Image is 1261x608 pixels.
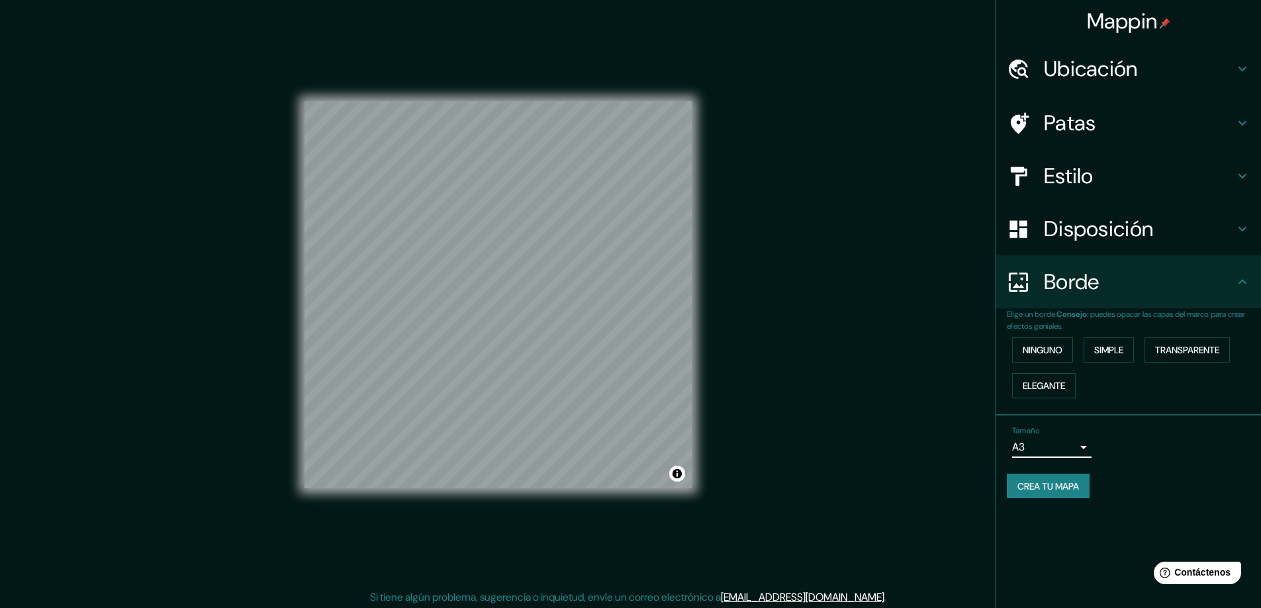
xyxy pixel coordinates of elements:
div: A3 [1012,437,1092,458]
font: . [888,589,891,604]
font: Elegante [1023,380,1065,392]
canvas: Mapa [304,101,692,488]
font: . [886,589,888,604]
font: Elige un borde. [1007,309,1056,320]
div: Patas [996,97,1261,150]
font: Consejo [1056,309,1087,320]
a: [EMAIL_ADDRESS][DOMAIN_NAME] [721,590,884,604]
font: Disposición [1044,215,1153,243]
font: Patas [1044,109,1096,137]
img: pin-icon.png [1160,18,1170,28]
div: Borde [996,255,1261,308]
div: Estilo [996,150,1261,202]
button: Activar o desactivar atribución [669,466,685,482]
font: Simple [1094,344,1123,356]
font: Tamaño [1012,425,1039,436]
font: : puedes opacar las capas del marco para crear efectos geniales. [1007,309,1245,331]
div: Ubicación [996,42,1261,95]
font: A3 [1012,440,1025,454]
font: Mappin [1087,7,1158,35]
font: Crea tu mapa [1017,480,1079,492]
font: Estilo [1044,162,1094,190]
button: Crea tu mapa [1007,474,1090,499]
button: Simple [1084,337,1134,363]
font: . [884,590,886,604]
div: Disposición [996,202,1261,255]
font: Ubicación [1044,55,1138,83]
font: Borde [1044,268,1099,296]
button: Elegante [1012,373,1076,398]
button: Transparente [1144,337,1230,363]
font: Transparente [1155,344,1219,356]
iframe: Lanzador de widgets de ayuda [1143,556,1246,593]
font: Si tiene algún problema, sugerencia o inquietud, envíe un correo electrónico a [370,590,721,604]
button: Ninguno [1012,337,1073,363]
font: Ninguno [1023,344,1062,356]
